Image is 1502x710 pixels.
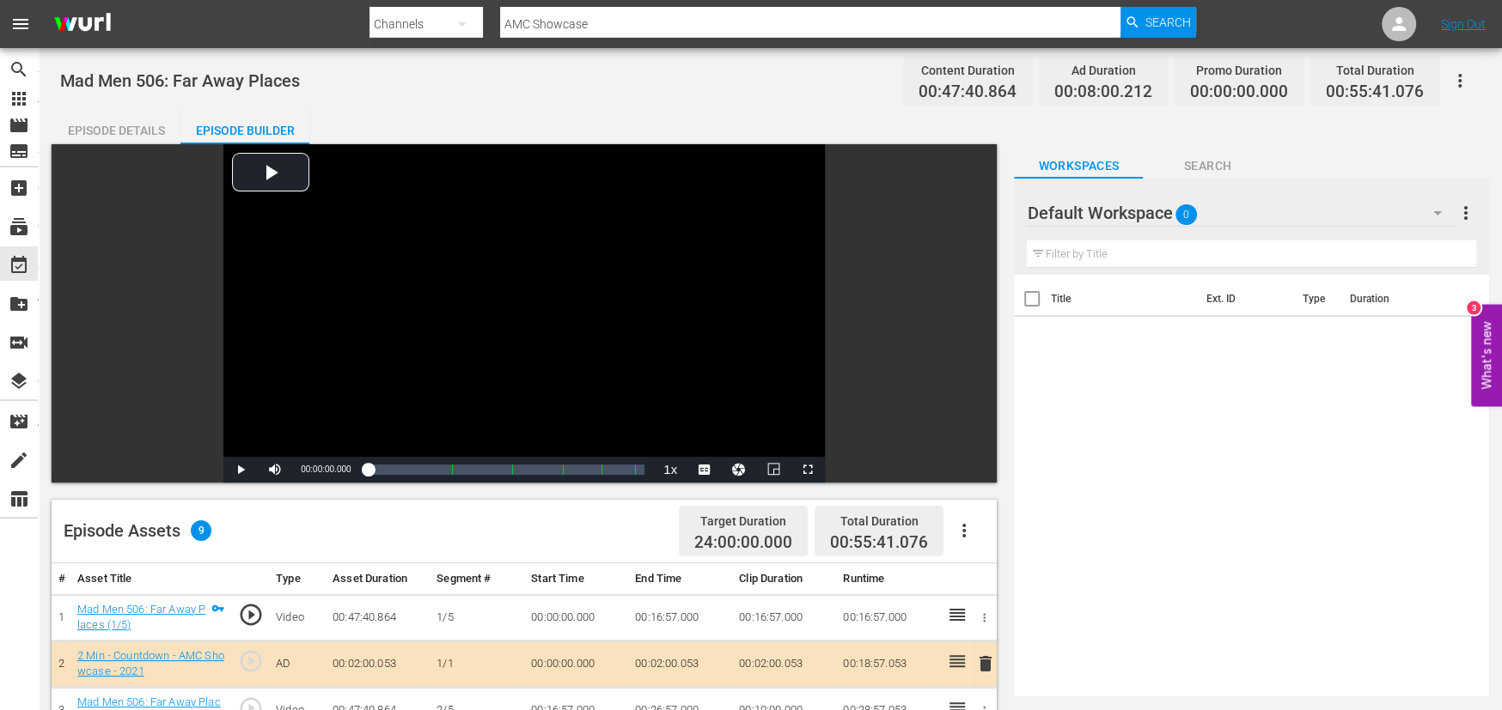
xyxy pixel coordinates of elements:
[430,640,524,687] td: 1/1
[1145,7,1191,38] span: Search
[64,520,211,541] div: Episode Assets
[430,563,524,595] th: Segment #
[9,216,29,237] span: subscriptions
[269,594,326,640] td: Video
[1050,275,1195,323] th: Title
[732,594,836,640] td: 00:16:57.000
[1471,304,1502,406] button: Open Feedback Widget
[628,640,732,687] td: 00:02:00.053
[9,294,29,314] span: VOD
[9,489,29,509] span: Reports
[524,640,628,687] td: 00:00:00.000
[791,457,825,482] button: Fullscreen
[694,533,792,553] span: 24:00:00.000
[628,594,732,640] td: 00:16:57.000
[836,640,940,687] td: 00:18:57.053
[732,563,836,595] th: Clip Duration
[191,520,211,541] span: 9
[975,653,996,674] span: delete
[722,457,756,482] button: Jump To Time
[1456,203,1476,223] span: more_vert
[524,563,628,595] th: Start Time
[524,594,628,640] td: 00:00:00.000
[919,58,1017,82] div: Content Duration
[326,594,430,640] td: 00:47:40.864
[52,110,180,151] div: Episode Details
[9,450,29,470] span: Ingestion
[1195,275,1292,323] th: Ext. ID
[975,652,996,677] button: delete
[1120,7,1196,38] button: Search
[9,88,29,109] span: apps
[9,115,29,136] span: movie
[756,457,791,482] button: Picture-in-Picture
[1014,155,1143,177] span: Workspaces
[1190,82,1288,102] span: 00:00:00.000
[238,602,264,628] span: play_circle_outline
[1176,197,1198,233] span: 0
[52,110,180,144] button: Episode Details
[269,563,326,595] th: Type
[301,464,351,474] span: 00:00:00.000
[1326,82,1424,102] span: 00:55:41.076
[258,457,292,482] button: Mute
[653,457,687,482] button: Playback Rate
[41,4,124,45] img: ans4CAIJ8jUAAAAAAAAAAAAAAAAAAAAAAAAgQb4GAAAAAAAAAAAAAAAAAAAAAAAAJMjXAAAAAAAAAAAAAAAAAAAAAAAAgAT5G...
[1054,58,1152,82] div: Ad Duration
[9,178,29,198] span: add_box
[732,640,836,687] td: 00:02:00.053
[52,563,70,595] th: #
[1143,155,1272,177] span: Search
[9,411,29,432] span: Automation
[9,255,29,276] span: Schedule
[9,332,29,353] span: Live Streaming
[369,464,645,475] div: Progress Bar
[52,594,70,640] td: 1
[326,563,430,595] th: Asset Duration
[180,110,309,144] button: Episode Builder
[269,640,326,687] td: AD
[830,532,928,552] span: 00:55:41.076
[1054,82,1152,102] span: 00:08:00.212
[1456,192,1476,234] button: more_vert
[687,457,722,482] button: Captions
[223,144,825,482] div: Video Player
[836,563,940,595] th: Runtime
[9,141,29,161] span: subtitles
[180,110,309,151] div: Episode Builder
[1467,300,1481,314] div: 3
[628,563,732,595] th: End Time
[326,640,430,687] td: 00:02:00.053
[919,82,1017,102] span: 00:47:40.864
[70,563,231,595] th: Asset Title
[1292,275,1340,323] th: Type
[1340,275,1443,323] th: Duration
[10,14,31,34] span: menu
[9,59,29,80] span: search
[77,649,224,678] a: 2 Min - Countdown - AMC Showcase - 2021
[77,603,205,632] a: Mad Men 506: Far Away Places (1/5)
[1190,58,1288,82] div: Promo Duration
[1326,58,1424,82] div: Total Duration
[836,594,940,640] td: 00:16:57.000
[1027,189,1458,237] div: Default Workspace
[223,457,258,482] button: Play
[694,509,792,533] div: Target Duration
[60,70,300,91] span: Mad Men 506: Far Away Places
[238,648,264,674] span: play_circle_outline
[52,640,70,687] td: 2
[9,371,29,391] span: Overlays
[830,509,928,533] div: Total Duration
[1441,17,1486,31] a: Sign Out
[430,594,524,640] td: 1/5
